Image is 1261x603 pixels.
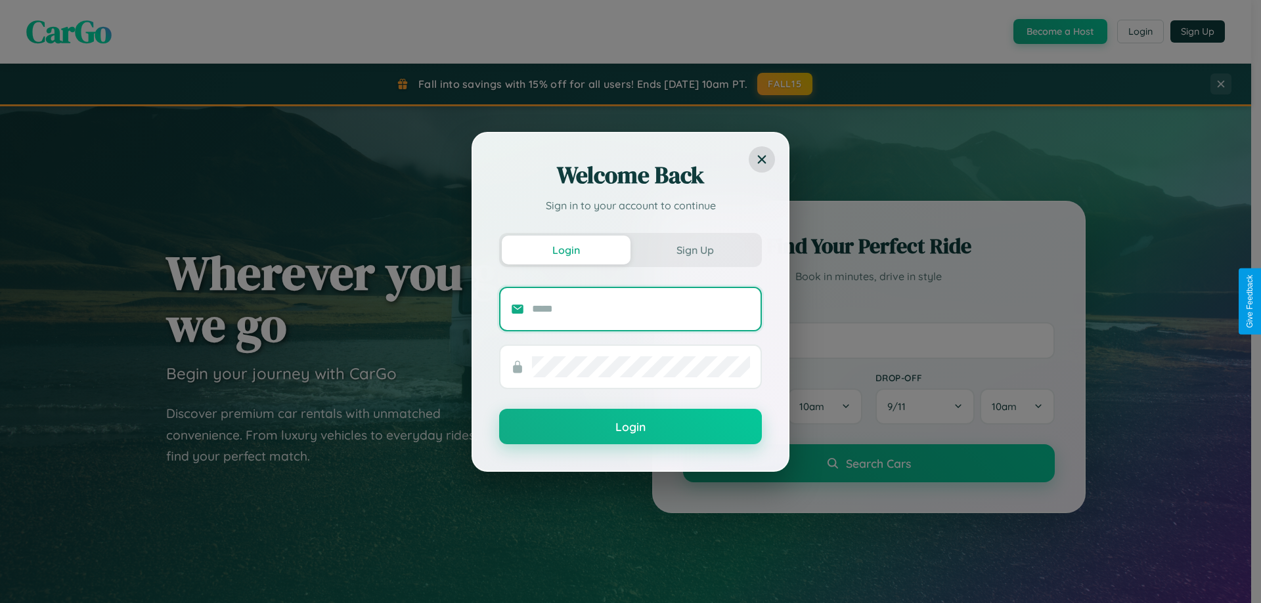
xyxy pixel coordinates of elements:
[499,159,762,191] h2: Welcome Back
[630,236,759,264] button: Sign Up
[1245,275,1254,328] div: Give Feedback
[499,198,762,213] p: Sign in to your account to continue
[502,236,630,264] button: Login
[499,409,762,444] button: Login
